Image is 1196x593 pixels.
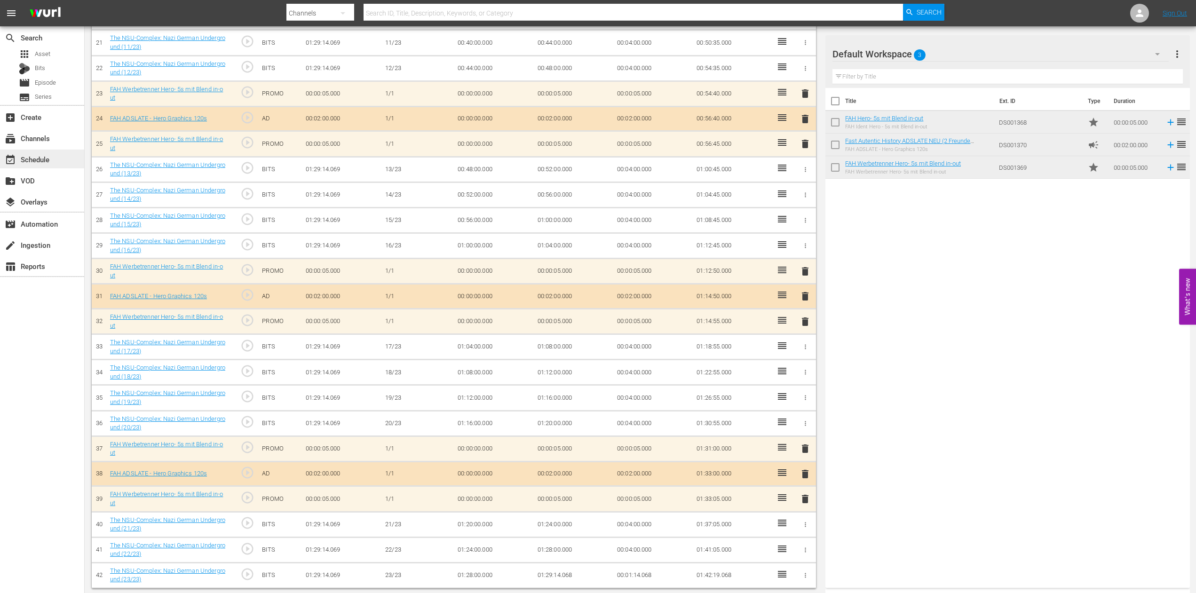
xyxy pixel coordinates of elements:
[693,486,772,512] td: 01:33:05.000
[92,157,106,182] td: 26
[534,334,613,360] td: 01:08:00.000
[454,461,533,486] td: 00:00:00.000
[110,86,223,102] a: FAH Werbetrenner Hero- 5s mit Blend in-out
[6,8,17,19] span: menu
[240,313,254,327] span: play_circle_outline
[110,364,225,380] a: The NSU-Complex: Nazi German Underground (18/23)
[994,88,1082,114] th: Ext. ID
[613,157,693,182] td: 00:04:00.000
[258,360,301,385] td: BITS
[302,385,381,411] td: 01:29:14.069
[800,88,811,99] span: delete
[92,182,106,207] td: 27
[800,290,811,303] button: delete
[534,81,613,106] td: 00:00:05.000
[35,78,56,87] span: Episode
[258,334,301,360] td: BITS
[903,4,944,21] button: Search
[302,30,381,55] td: 01:29:14.069
[613,106,693,131] td: 00:02:00.000
[240,263,254,277] span: play_circle_outline
[92,259,106,284] td: 30
[454,385,533,411] td: 01:12:00.000
[110,313,223,329] a: FAH Werbetrenner Hero- 5s mit Blend in-out
[693,259,772,284] td: 01:12:50.000
[5,240,16,251] span: Ingestion
[258,562,301,588] td: BITS
[454,334,533,360] td: 01:04:00.000
[240,161,254,175] span: play_circle_outline
[110,115,207,122] a: FAH ADSLATE - Hero Graphics 120s
[613,30,693,55] td: 00:04:00.000
[534,182,613,207] td: 00:56:00.000
[613,334,693,360] td: 00:04:00.000
[832,41,1168,67] div: Default Workspace
[302,411,381,436] td: 01:29:14.069
[800,316,811,327] span: delete
[258,308,301,334] td: PROMO
[1088,139,1099,150] span: Ad
[240,339,254,353] span: play_circle_outline
[110,187,225,203] a: The NSU-Complex: Nazi German Underground (14/23)
[35,49,50,59] span: Asset
[613,284,693,309] td: 00:02:00.000
[302,334,381,360] td: 01:29:14.069
[110,389,225,405] a: The NSU-Complex: Nazi German Underground (19/23)
[302,284,381,309] td: 00:02:00.000
[845,160,961,167] a: FAH Werbetrenner Hero- 5s mit Blend in-out
[302,486,381,512] td: 00:00:05.000
[693,30,772,55] td: 00:50:35.000
[454,562,533,588] td: 01:28:00.000
[800,468,811,480] span: delete
[995,111,1084,134] td: DS001368
[613,385,693,411] td: 00:04:00.000
[258,486,301,512] td: PROMO
[381,182,454,207] td: 14/23
[800,442,811,456] button: delete
[693,157,772,182] td: 01:00:45.000
[800,291,811,302] span: delete
[35,92,52,102] span: Series
[240,389,254,403] span: play_circle_outline
[258,55,301,81] td: BITS
[1163,9,1187,17] a: Sign Out
[240,542,254,556] span: play_circle_outline
[5,32,16,44] span: Search
[92,81,106,106] td: 23
[995,134,1084,156] td: DS001370
[240,516,254,530] span: play_circle_outline
[302,360,381,385] td: 01:29:14.069
[258,512,301,537] td: BITS
[258,461,301,486] td: AD
[302,233,381,259] td: 01:29:14.069
[534,411,613,436] td: 01:20:00.000
[381,411,454,436] td: 20/23
[613,537,693,562] td: 00:04:00.000
[613,259,693,284] td: 00:00:05.000
[240,34,254,48] span: play_circle_outline
[258,436,301,461] td: PROMO
[302,461,381,486] td: 00:02:00.000
[613,81,693,106] td: 00:00:05.000
[302,259,381,284] td: 00:00:05.000
[800,492,811,506] button: delete
[110,339,225,355] a: The NSU-Complex: Nazi German Underground (17/23)
[381,30,454,55] td: 11/23
[800,87,811,101] button: delete
[92,284,106,309] td: 31
[302,131,381,157] td: 00:00:05.000
[454,411,533,436] td: 01:16:00.000
[258,182,301,207] td: BITS
[454,259,533,284] td: 00:00:00.000
[613,512,693,537] td: 00:04:00.000
[800,138,811,150] span: delete
[534,157,613,182] td: 00:52:00.000
[613,55,693,81] td: 00:04:00.000
[5,197,16,208] span: Overlays
[914,45,926,65] span: 3
[381,562,454,588] td: 23/23
[917,4,942,21] span: Search
[240,237,254,252] span: play_circle_outline
[110,212,225,228] a: The NSU-Complex: Nazi German Underground (15/23)
[110,34,225,50] a: The NSU-Complex: Nazi German Underground (11/23)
